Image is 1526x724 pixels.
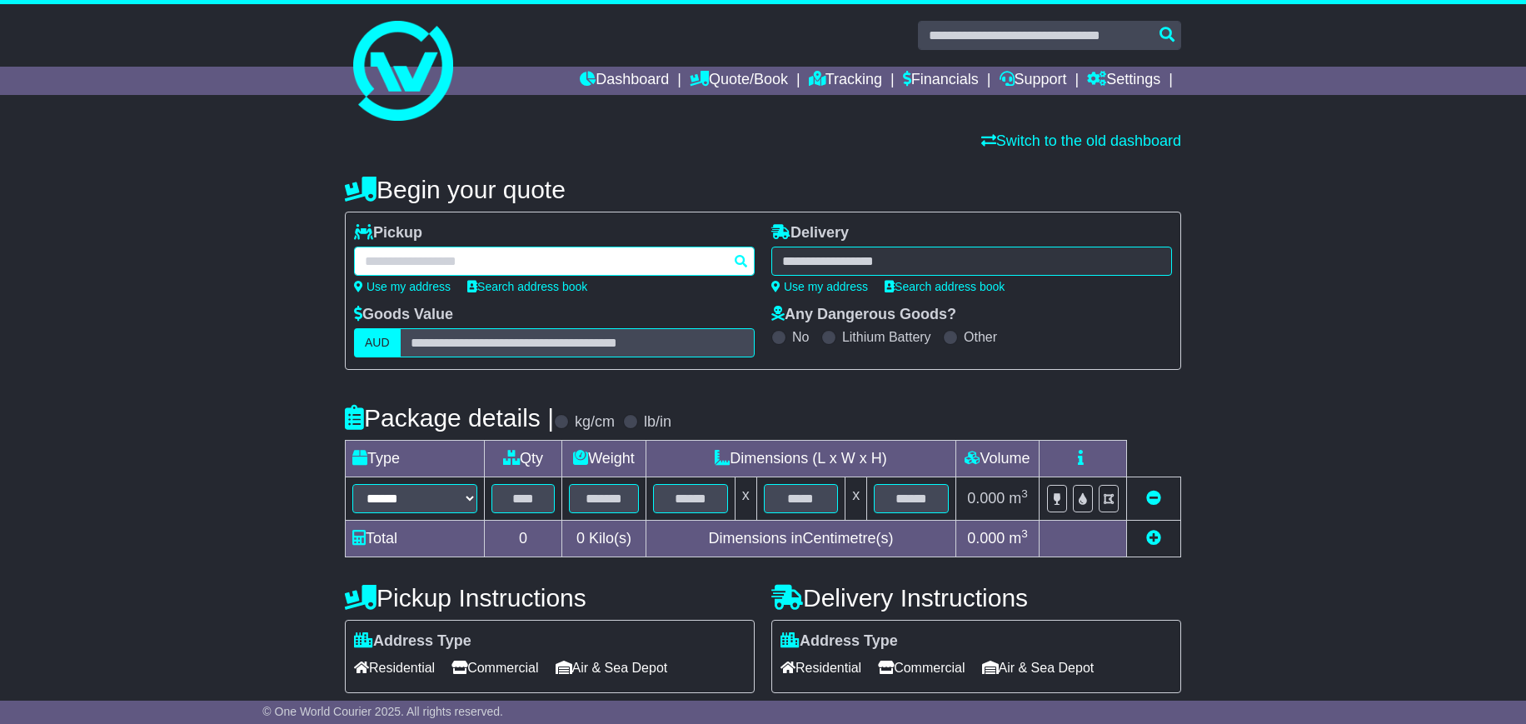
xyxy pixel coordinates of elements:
[964,329,997,345] label: Other
[780,632,898,651] label: Address Type
[354,655,435,681] span: Residential
[982,655,1095,681] span: Air & Sea Depot
[1021,487,1028,500] sup: 3
[575,413,615,432] label: kg/cm
[467,280,587,293] a: Search address book
[354,632,471,651] label: Address Type
[771,224,849,242] label: Delivery
[345,176,1181,203] h4: Begin your quote
[1087,67,1160,95] a: Settings
[967,530,1005,547] span: 0.000
[735,477,756,521] td: x
[955,441,1039,477] td: Volume
[771,584,1181,612] h4: Delivery Instructions
[903,67,979,95] a: Financials
[346,441,485,477] td: Type
[556,655,668,681] span: Air & Sea Depot
[845,477,867,521] td: x
[771,306,956,324] label: Any Dangerous Goods?
[485,441,562,477] td: Qty
[354,247,755,276] typeahead: Please provide city
[885,280,1005,293] a: Search address book
[580,67,669,95] a: Dashboard
[842,329,931,345] label: Lithium Battery
[345,584,755,612] h4: Pickup Instructions
[646,521,955,557] td: Dimensions in Centimetre(s)
[1146,490,1161,507] a: Remove this item
[354,224,422,242] label: Pickup
[354,328,401,357] label: AUD
[981,132,1181,149] a: Switch to the old dashboard
[1009,490,1028,507] span: m
[1000,67,1067,95] a: Support
[346,521,485,557] td: Total
[576,530,585,547] span: 0
[345,404,554,432] h4: Package details |
[878,655,965,681] span: Commercial
[562,521,646,557] td: Kilo(s)
[1146,530,1161,547] a: Add new item
[771,280,868,293] a: Use my address
[780,655,861,681] span: Residential
[1009,530,1028,547] span: m
[792,329,809,345] label: No
[562,441,646,477] td: Weight
[644,413,671,432] label: lb/in
[354,306,453,324] label: Goods Value
[809,67,882,95] a: Tracking
[690,67,788,95] a: Quote/Book
[262,705,503,718] span: © One World Courier 2025. All rights reserved.
[1021,527,1028,540] sup: 3
[451,655,538,681] span: Commercial
[354,280,451,293] a: Use my address
[967,490,1005,507] span: 0.000
[646,441,955,477] td: Dimensions (L x W x H)
[485,521,562,557] td: 0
